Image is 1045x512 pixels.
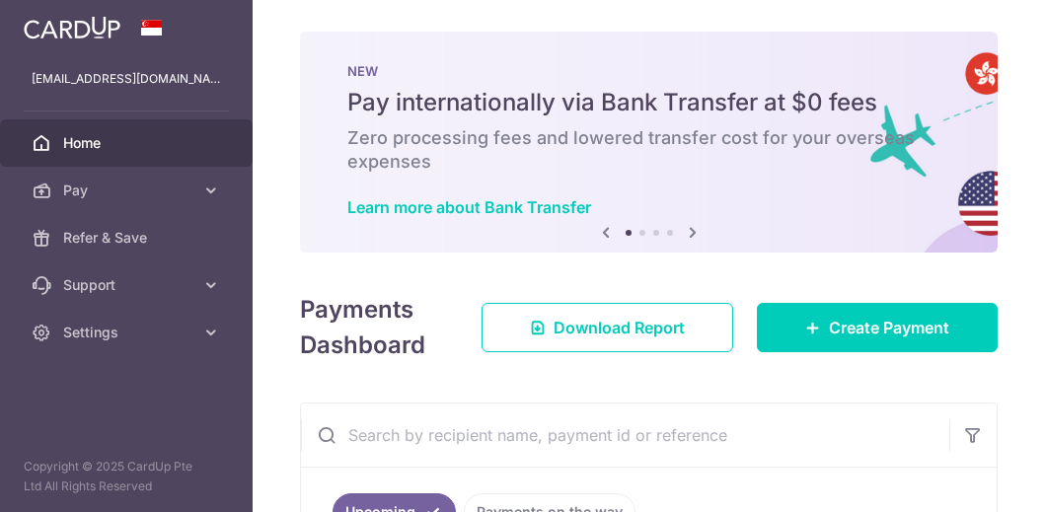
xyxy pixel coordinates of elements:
[554,316,685,339] span: Download Report
[300,292,446,363] h4: Payments Dashboard
[347,126,950,174] h6: Zero processing fees and lowered transfer cost for your overseas expenses
[63,228,193,248] span: Refer & Save
[63,181,193,200] span: Pay
[32,69,221,89] p: [EMAIL_ADDRESS][DOMAIN_NAME]
[24,16,120,39] img: CardUp
[829,316,949,339] span: Create Payment
[63,133,193,153] span: Home
[347,87,950,118] h5: Pay internationally via Bank Transfer at $0 fees
[63,323,193,342] span: Settings
[63,275,193,295] span: Support
[757,303,998,352] a: Create Payment
[301,403,949,467] input: Search by recipient name, payment id or reference
[347,63,950,79] p: NEW
[347,197,591,217] a: Learn more about Bank Transfer
[300,32,998,253] img: Bank transfer banner
[482,303,733,352] a: Download Report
